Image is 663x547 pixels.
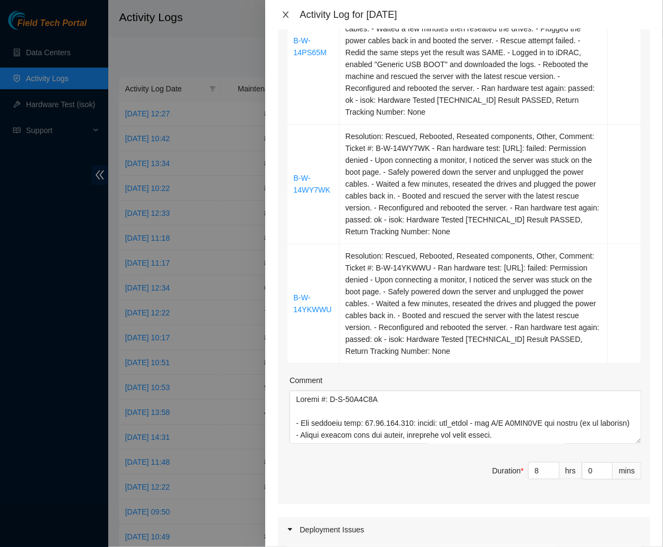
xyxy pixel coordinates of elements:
[278,517,650,542] div: Deployment Issues
[493,465,524,477] div: Duration
[339,244,608,364] td: Resolution: Rescued, Rebooted, Reseated components, Other, Comment: Ticket #: B-W-14YKWWU - Ran h...
[290,391,641,444] textarea: Comment
[293,174,330,194] a: B-W-14WY7WK
[339,124,608,244] td: Resolution: Rescued, Rebooted, Reseated components, Other, Comment: Ticket #: B-W-14WY7WK - Ran h...
[278,10,293,20] button: Close
[293,293,332,314] a: B-W-14YKWWU
[287,526,293,533] span: caret-right
[560,462,582,479] div: hrs
[281,10,290,19] span: close
[293,36,326,57] a: B-W-14PS65M
[300,9,650,21] div: Activity Log for [DATE]
[290,374,323,386] label: Comment
[613,462,641,479] div: mins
